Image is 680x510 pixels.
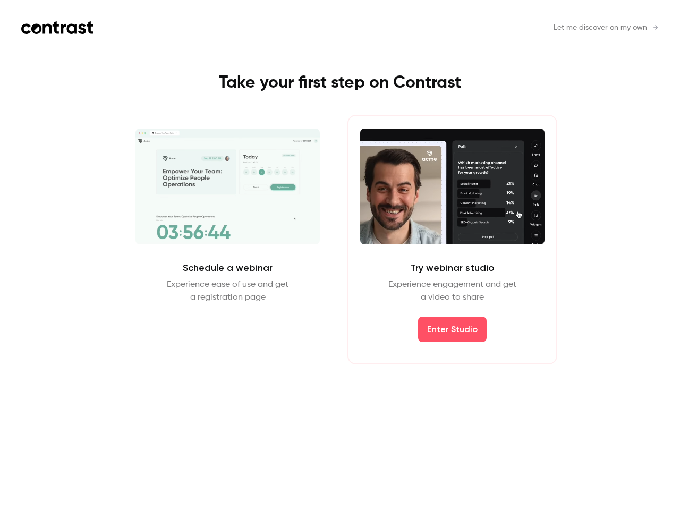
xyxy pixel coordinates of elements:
h2: Schedule a webinar [183,261,273,274]
h2: Try webinar studio [410,261,495,274]
span: Let me discover on my own [554,22,647,33]
p: Experience engagement and get a video to share [388,278,516,304]
p: Experience ease of use and get a registration page [167,278,288,304]
h1: Take your first step on Contrast [101,72,579,93]
button: Enter Studio [418,317,487,342]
